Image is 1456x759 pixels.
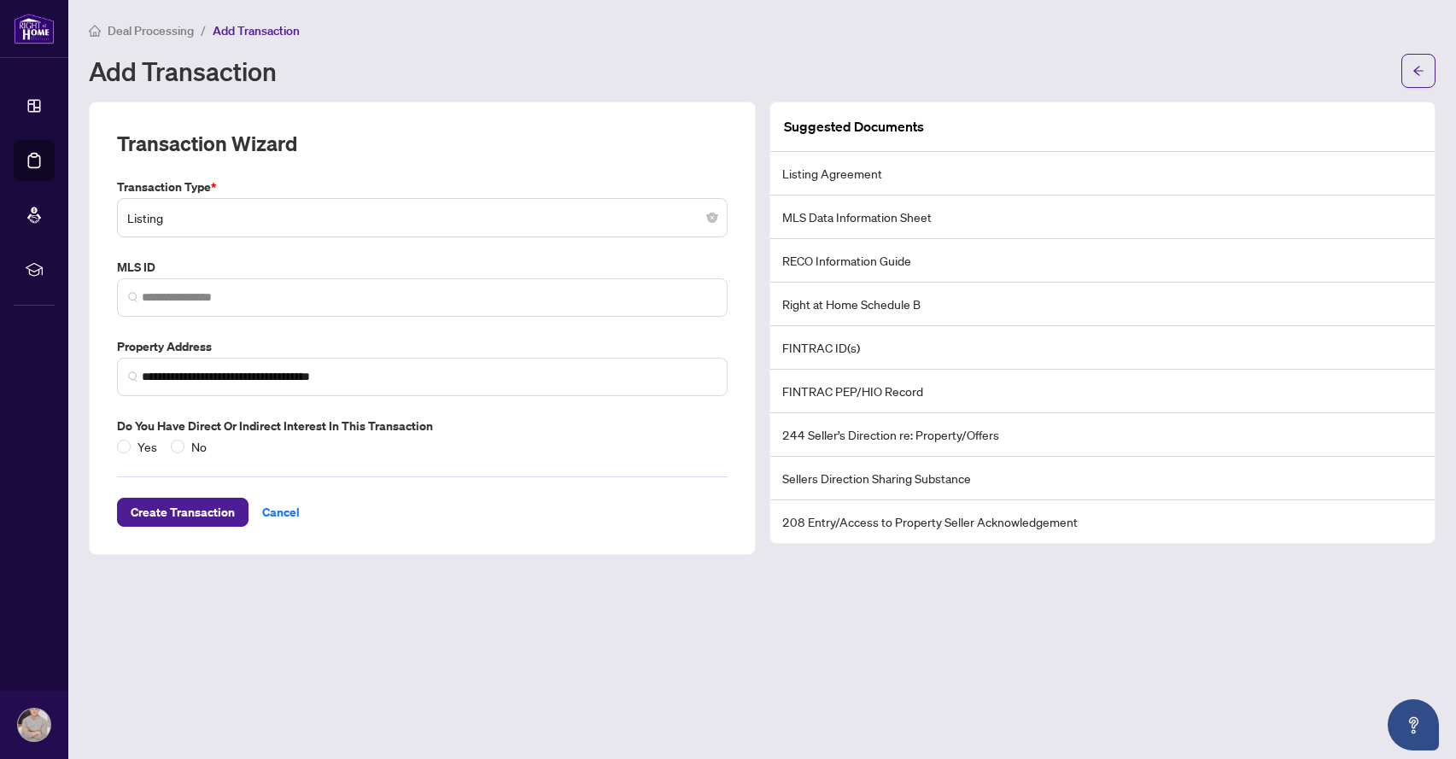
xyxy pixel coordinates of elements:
label: Property Address [117,337,728,356]
li: Sellers Direction Sharing Substance [770,457,1436,500]
span: Deal Processing [108,23,194,38]
h1: Add Transaction [89,57,277,85]
li: FINTRAC PEP/HIO Record [770,370,1436,413]
article: Suggested Documents [784,116,924,137]
span: Add Transaction [213,23,300,38]
span: home [89,25,101,37]
li: FINTRAC ID(s) [770,326,1436,370]
li: / [201,20,206,40]
label: MLS ID [117,258,728,277]
h2: Transaction Wizard [117,130,297,157]
span: close-circle [707,213,717,223]
img: search_icon [128,292,138,302]
li: Right at Home Schedule B [770,283,1436,326]
li: 208 Entry/Access to Property Seller Acknowledgement [770,500,1436,543]
li: MLS Data Information Sheet [770,196,1436,239]
label: Do you have direct or indirect interest in this transaction [117,417,728,435]
img: logo [14,13,55,44]
span: Create Transaction [131,499,235,526]
li: Listing Agreement [770,152,1436,196]
button: Create Transaction [117,498,249,527]
button: Open asap [1388,699,1439,750]
span: arrow-left [1412,65,1424,77]
span: No [184,437,213,456]
span: Yes [131,437,164,456]
span: Listing [127,201,717,234]
img: search_icon [128,371,138,382]
li: RECO Information Guide [770,239,1436,283]
span: Cancel [262,499,300,526]
button: Cancel [249,498,313,527]
label: Transaction Type [117,178,728,196]
li: 244 Seller’s Direction re: Property/Offers [770,413,1436,457]
img: Profile Icon [18,709,50,741]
